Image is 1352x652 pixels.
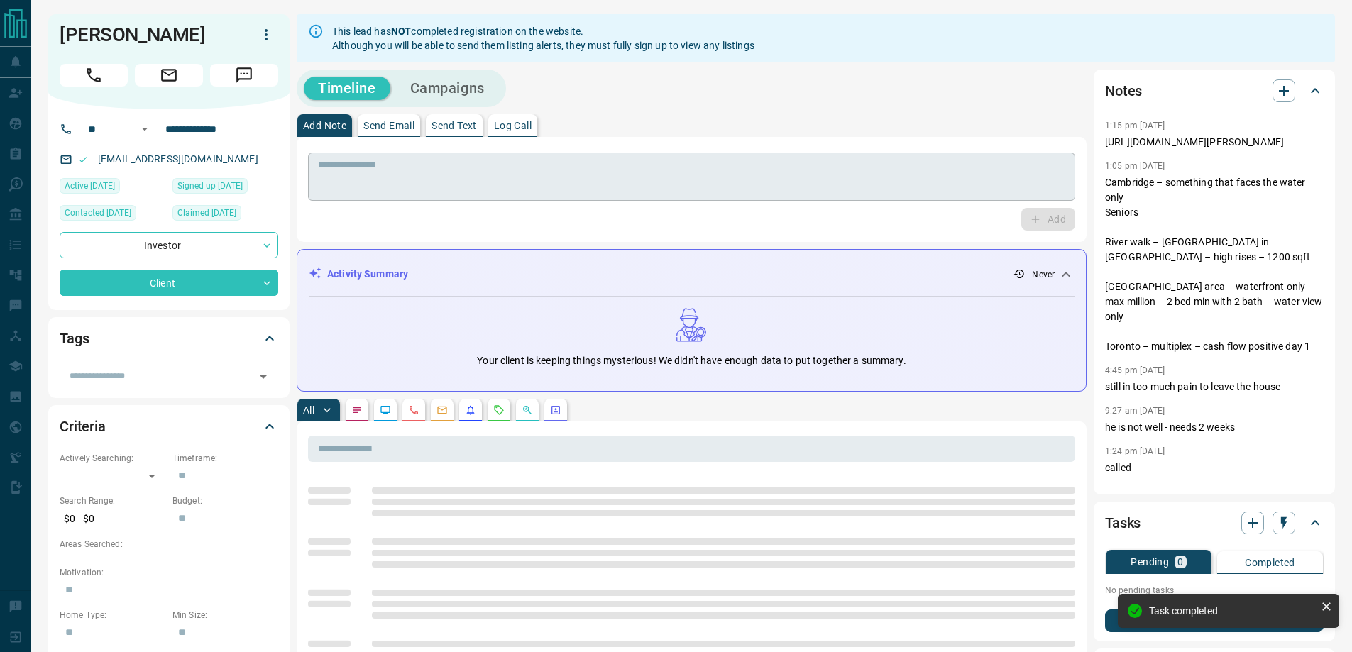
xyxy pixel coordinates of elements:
p: Motivation: [60,566,278,579]
div: Criteria [60,409,278,443]
p: Add Note [303,121,346,131]
p: All [303,405,314,415]
p: - Never [1028,268,1055,281]
div: Thu Oct 31 2024 [60,205,165,225]
p: Areas Searched: [60,538,278,551]
p: called [1105,460,1324,475]
div: Client [60,270,278,296]
button: Open [253,367,273,387]
span: Call [60,64,128,87]
div: Wed Apr 19 2023 [172,178,278,198]
button: Timeline [304,77,390,100]
svg: Emails [436,404,448,416]
span: Message [210,64,278,87]
h2: Notes [1105,79,1142,102]
p: Log Call [494,121,532,131]
div: Tags [60,321,278,355]
svg: Lead Browsing Activity [380,404,391,416]
p: Search Range: [60,494,165,507]
div: This lead has completed registration on the website. Although you will be able to send them listi... [332,18,754,58]
span: Claimed [DATE] [177,206,236,220]
button: Open [136,121,153,138]
svg: Listing Alerts [465,404,476,416]
span: Signed up [DATE] [177,179,243,193]
strong: NOT [391,26,411,37]
svg: Calls [408,404,419,416]
p: still in too much pain to leave the house [1105,380,1324,394]
p: Min Size: [172,609,278,621]
h2: Tags [60,327,89,350]
svg: Email Valid [78,155,88,165]
p: Send Email [363,121,414,131]
p: Your client is keeping things mysterious! We didn't have enough data to put together a summary. [477,353,906,368]
h2: Tasks [1105,512,1141,534]
button: New Task [1105,609,1324,632]
div: Investor [60,232,278,258]
h1: [PERSON_NAME] [60,23,233,46]
div: Task completed [1149,605,1315,617]
p: Completed [1245,558,1295,568]
p: he is not well - needs 2 weeks [1105,420,1324,435]
p: Actively Searching: [60,452,165,465]
p: Pending [1131,557,1169,567]
p: 4:45 pm [DATE] [1105,365,1165,375]
svg: Agent Actions [550,404,561,416]
p: $0 - $0 [60,507,165,531]
p: 1:05 pm [DATE] [1105,161,1165,171]
p: No pending tasks [1105,580,1324,601]
button: Campaigns [396,77,499,100]
svg: Opportunities [522,404,533,416]
svg: Requests [493,404,505,416]
a: [EMAIL_ADDRESS][DOMAIN_NAME] [98,153,258,165]
span: Contacted [DATE] [65,206,131,220]
h2: Criteria [60,415,106,438]
p: Home Type: [60,609,165,621]
p: 0 [1177,557,1183,567]
p: 1:15 pm [DATE] [1105,121,1165,131]
p: Cambridge – something that faces the water only Seniors River walk – [GEOGRAPHIC_DATA] in [GEOGRA... [1105,175,1324,354]
div: Activity Summary- Never [309,261,1075,287]
p: [URL][DOMAIN_NAME][PERSON_NAME] [1105,135,1324,150]
p: Timeframe: [172,452,278,465]
div: Wed Apr 19 2023 [172,205,278,225]
svg: Notes [351,404,363,416]
span: Email [135,64,203,87]
div: Notes [1105,74,1324,108]
p: 9:27 am [DATE] [1105,406,1165,416]
p: Activity Summary [327,267,408,282]
p: 1:24 pm [DATE] [1105,446,1165,456]
p: Budget: [172,494,278,507]
span: Active [DATE] [65,179,115,193]
div: Tasks [1105,506,1324,540]
div: Wed Apr 19 2023 [60,178,165,198]
p: Send Text [432,121,477,131]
